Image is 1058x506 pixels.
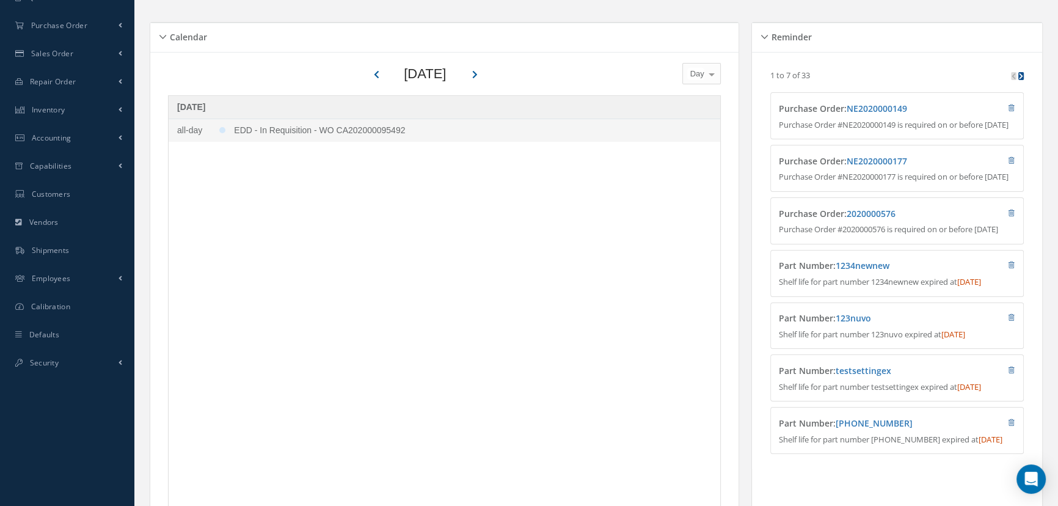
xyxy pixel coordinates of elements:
span: [DATE] [978,434,1002,445]
span: Employees [32,273,71,284]
span: Day [687,68,704,80]
span: : [833,260,889,271]
span: Inventory [32,105,65,115]
h4: Part Number [778,419,951,429]
th: September 5, 2025 [169,96,720,119]
span: Purchase Order [31,20,87,31]
p: Shelf life for part number 123nuvo expired at [778,329,1015,341]
p: Shelf life for part number 1234newnew expired at [778,276,1015,288]
span: Sales Order [31,48,73,59]
td: all-day [169,119,211,142]
span: Defaults [29,329,59,340]
p: 1 to 7 of 33 [770,70,810,81]
h5: Calendar [166,28,207,43]
p: Purchase Order #2020000576 is required on or before [DATE] [778,224,1015,236]
h4: Purchase Order [778,156,951,167]
h4: Part Number [778,366,951,376]
div: EDD - In Requisition - WO CA202000095492 [234,124,711,137]
span: [DATE] [941,329,965,340]
a: testsettingex [835,365,891,376]
a: 123nuvo [835,312,870,324]
h4: Purchase Order [778,104,951,114]
span: [DATE] [957,276,980,287]
a: September 5, 2025 [177,101,205,114]
a: NE2020000149 [846,103,907,114]
p: Purchase Order #NE2020000149 is required on or before [DATE] [778,119,1015,131]
span: Security [30,358,59,368]
span: Capabilities [30,161,72,171]
a: 1234newnew [835,260,889,271]
span: Accounting [32,133,71,143]
p: Shelf life for part number [PHONE_NUMBER] expired at [778,434,1015,446]
p: Shelf life for part number testsettingex expired at [778,381,1015,394]
h4: Part Number [778,313,951,324]
p: Purchase Order #NE2020000177 is required on or before [DATE] [778,171,1015,183]
span: Customers [32,189,71,199]
span: Shipments [32,245,70,255]
a: [PHONE_NUMBER] [835,417,912,429]
h5: Reminder [768,28,812,43]
span: : [833,417,912,429]
span: Repair Order [30,76,76,87]
h4: Purchase Order [778,209,951,219]
a: NE2020000177 [846,155,907,167]
span: Calibration [31,301,70,312]
span: : [833,312,870,324]
span: : [844,155,907,167]
a: 2020000576 [846,208,895,219]
h4: Part Number [778,261,951,271]
span: : [844,103,907,114]
div: Open Intercom Messenger [1016,464,1046,494]
span: Vendors [29,217,59,227]
span: : [844,208,895,219]
span: [DATE] [957,381,980,392]
div: [DATE] [404,64,446,84]
span: : [833,365,891,376]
